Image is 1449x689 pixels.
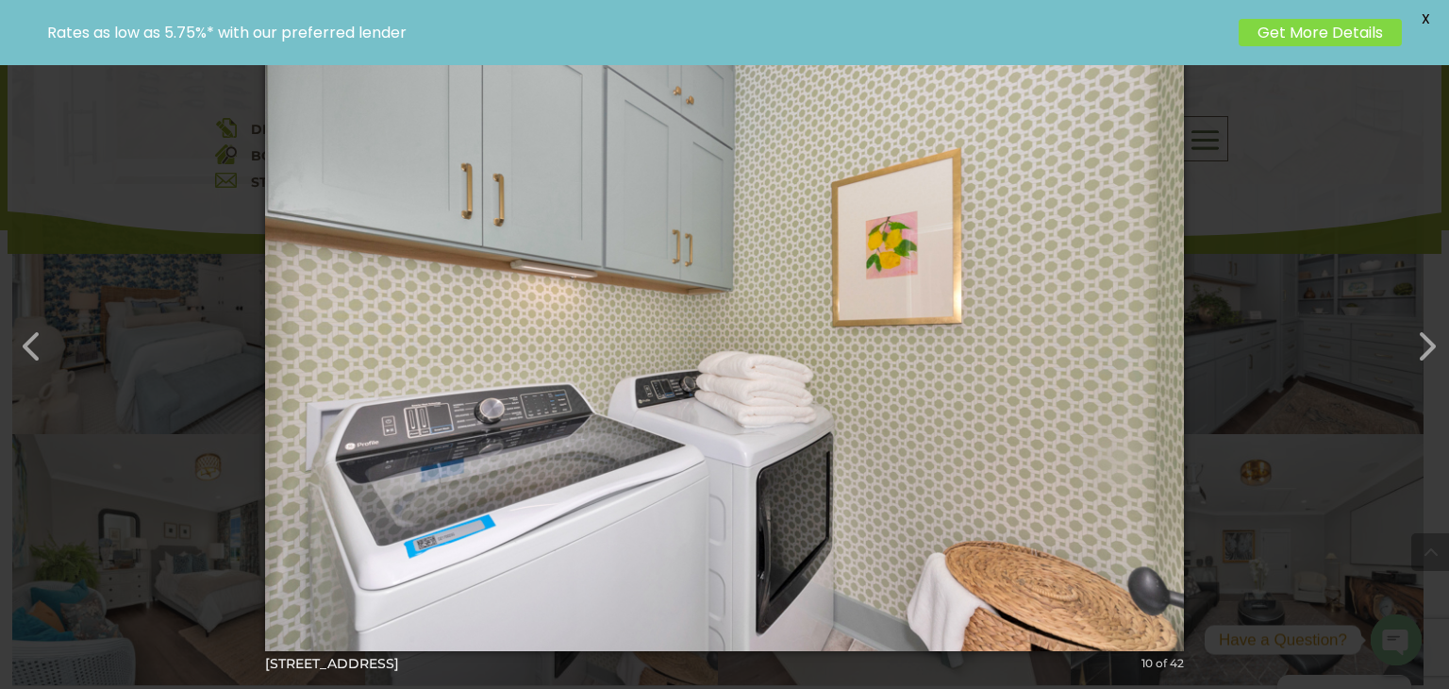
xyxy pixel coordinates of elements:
[1394,314,1440,360] button: Next (Right arrow key)
[1141,655,1184,672] div: 10 of 42
[1239,19,1402,46] a: Get More Details
[47,24,1229,42] p: Rates as low as 5.75%* with our preferred lender
[1411,5,1440,33] span: X
[265,655,1185,672] div: [STREET_ADDRESS]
